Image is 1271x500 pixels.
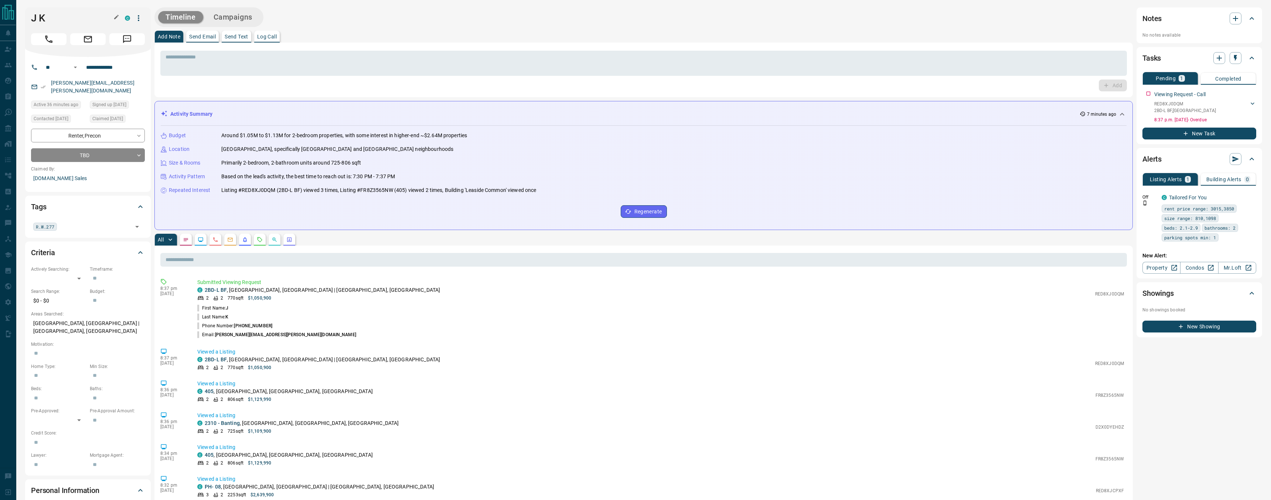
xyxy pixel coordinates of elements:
[197,348,1124,356] p: Viewed a Listing
[248,295,271,301] p: $1,050,900
[197,389,202,394] div: condos.ca
[92,101,126,108] span: Signed up [DATE]
[206,364,209,371] p: 2
[31,12,114,24] h1: J K
[1164,214,1216,222] span: size range: 810,1098
[205,388,373,395] p: , [GEOGRAPHIC_DATA], [GEOGRAPHIC_DATA], [GEOGRAPHIC_DATA]
[248,460,271,466] p: $1,129,990
[36,223,54,230] span: R.W.277
[31,385,86,392] p: Beds:
[206,460,209,466] p: 2
[228,428,243,435] p: 725 sqft
[31,363,86,370] p: Home Type:
[1142,128,1256,139] button: New Task
[228,295,243,301] p: 770 sqft
[1142,153,1162,165] h2: Alerts
[205,356,440,364] p: , [GEOGRAPHIC_DATA], [GEOGRAPHIC_DATA] | [GEOGRAPHIC_DATA], [GEOGRAPHIC_DATA]
[205,357,227,362] a: 2BD-L BF
[31,482,145,499] div: Personal Information
[31,172,145,185] p: [DOMAIN_NAME] Sales
[221,186,536,194] p: Listing #RED8XJ0DQM (2BD-L BF) viewed 3 times, Listing #FR8Z3565NW (405) viewed 2 times, Building...
[197,357,202,362] div: condos.ca
[206,295,209,301] p: 2
[160,387,186,392] p: 8:36 pm
[51,80,134,94] a: [PERSON_NAME][EMAIL_ADDRESS][PERSON_NAME][DOMAIN_NAME]
[71,63,80,72] button: Open
[1142,150,1256,168] div: Alerts
[1095,360,1124,367] p: RED8XJ0DQM
[31,129,145,142] div: Renter , Precon
[34,101,78,108] span: Active 36 minutes ago
[248,364,271,371] p: $1,050,900
[1156,76,1176,81] p: Pending
[205,419,399,427] p: , [GEOGRAPHIC_DATA], [GEOGRAPHIC_DATA], [GEOGRAPHIC_DATA]
[169,173,205,180] p: Activity Pattern
[160,424,186,429] p: [DATE]
[160,286,186,291] p: 8:37 pm
[189,34,216,39] p: Send Email
[198,237,204,243] svg: Lead Browsing Activity
[205,451,373,459] p: , [GEOGRAPHIC_DATA], [GEOGRAPHIC_DATA], [GEOGRAPHIC_DATA]
[197,331,356,338] p: Email:
[205,286,440,294] p: , [GEOGRAPHIC_DATA], [GEOGRAPHIC_DATA] | [GEOGRAPHIC_DATA], [GEOGRAPHIC_DATA]
[183,237,189,243] svg: Notes
[31,317,145,337] p: [GEOGRAPHIC_DATA], [GEOGRAPHIC_DATA] | [GEOGRAPHIC_DATA], [GEOGRAPHIC_DATA]
[31,311,145,317] p: Areas Searched:
[205,388,214,394] a: 405
[1095,291,1124,297] p: RED8XJ0DQM
[221,159,361,167] p: Primarily 2-bedroom, 2-bathroom units around 725-806 sqft
[197,420,202,426] div: condos.ca
[160,488,186,493] p: [DATE]
[160,483,186,488] p: 8:32 pm
[41,84,46,89] svg: Email Verified
[1204,224,1236,232] span: bathrooms: 2
[257,237,263,243] svg: Requests
[31,148,145,162] div: TBD
[1169,195,1207,200] a: Tailored For You
[160,361,186,366] p: [DATE]
[1154,107,1216,114] p: 2BD-L BF , [GEOGRAPHIC_DATA]
[161,107,1127,121] div: Activity Summary7 minutes ago
[160,355,186,361] p: 8:37 pm
[90,385,145,392] p: Baths:
[31,198,145,216] div: Tags
[1215,76,1241,81] p: Completed
[1142,32,1256,38] p: No notes available
[90,288,145,295] p: Budget:
[206,491,209,498] p: 3
[205,452,214,458] a: 405
[1142,284,1256,302] div: Showings
[92,115,123,122] span: Claimed [DATE]
[621,205,667,218] button: Regenerate
[1154,99,1256,115] div: RED8XJ0DQM2BD-L BF,[GEOGRAPHIC_DATA]
[197,287,202,293] div: condos.ca
[1096,487,1124,494] p: RED8XJCPXF
[31,101,86,111] div: Tue Oct 14 2025
[197,412,1124,419] p: Viewed a Listing
[109,33,145,45] span: Message
[215,332,356,337] span: [PERSON_NAME][EMAIL_ADDRESS][PERSON_NAME][DOMAIN_NAME]
[226,305,228,311] span: J
[228,460,243,466] p: 806 sqft
[1095,392,1124,399] p: FR8Z3565NW
[1142,321,1256,332] button: New Showing
[90,101,145,111] div: Sat Aug 29 2020
[90,452,145,459] p: Mortgage Agent:
[248,428,271,435] p: $1,109,900
[1162,195,1167,200] div: condos.ca
[132,222,142,232] button: Open
[1095,456,1124,462] p: FR8Z3565NW
[205,287,227,293] a: 2BD-L BF
[170,110,212,118] p: Activity Summary
[1164,205,1234,212] span: rent price range: 3015,3850
[1095,424,1124,430] p: D2X0DYEHDZ
[197,314,228,320] p: Last Name:
[206,396,209,403] p: 2
[31,484,99,496] h2: Personal Information
[228,491,246,498] p: 2253 sqft
[1142,262,1180,274] a: Property
[31,244,145,261] div: Criteria
[227,237,233,243] svg: Emails
[169,145,190,153] p: Location
[1154,91,1206,98] p: Viewing Request - Call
